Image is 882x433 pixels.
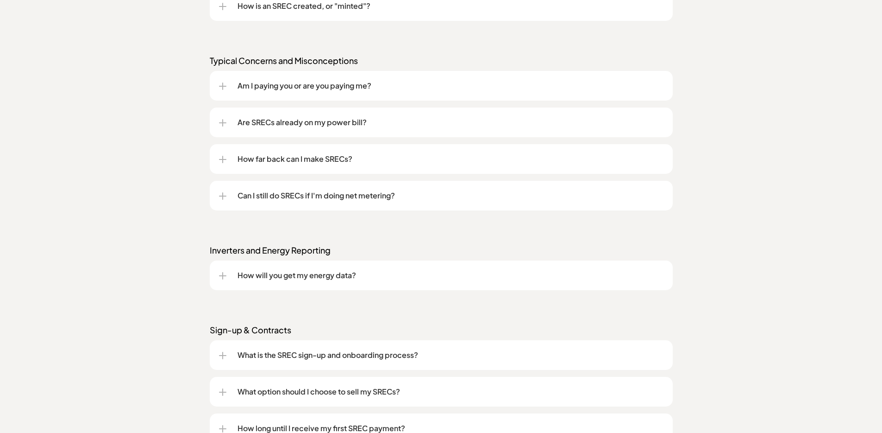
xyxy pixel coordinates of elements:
[210,325,673,336] p: Sign-up & Contracts
[238,350,663,361] p: What is the SREC sign-up and onboarding process?
[210,55,673,66] p: Typical Concerns and Misconceptions
[238,80,663,91] p: Am I paying you or are you paying me?
[238,386,663,397] p: What option should I choose to sell my SRECs?
[238,0,663,12] p: How is an SREC created, or "minted"?
[238,190,663,201] p: Can I still do SRECs if I'm doing net metering?
[238,153,663,165] p: How far back can I make SRECs?
[210,245,673,256] p: Inverters and Energy Reporting
[238,117,663,128] p: Are SRECs already on my power bill?
[238,270,663,281] p: How will you get my energy data?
